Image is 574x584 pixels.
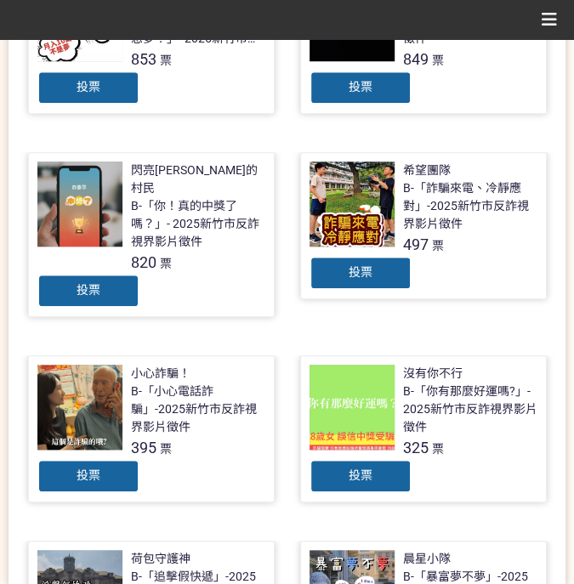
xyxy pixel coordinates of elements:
div: B-「你有那麼好運嗎?」- 2025新竹市反詐視界影片徵件 [403,383,537,436]
a: 沒有你不行B-「你有那麼好運嗎?」- 2025新竹市反詐視界影片徵件325票投票 [300,355,547,502]
div: B-「你！真的中獎了嗎？」- 2025新竹市反詐視界影片徵件 [131,197,265,251]
span: 投票 [77,468,100,482]
span: 投票 [77,80,100,94]
span: 853 [131,50,156,68]
span: 325 [403,439,429,456]
span: 票 [432,54,444,67]
a: 閃亮[PERSON_NAME]的村民B-「你！真的中獎了嗎？」- 2025新竹市反詐視界影片徵件820票投票 [28,152,275,317]
div: B-「詐騙來電、冷靜應對」-2025新竹市反詐視界影片徵件 [403,179,537,233]
span: 票 [160,442,172,456]
a: 小心詐騙！B-「小心電話詐騙」-2025新竹市反詐視界影片徵件395票投票 [28,355,275,502]
div: B-「小心電話詐騙」-2025新竹市反詐視界影片徵件 [131,383,265,436]
span: 820 [131,253,156,271]
span: 票 [160,257,172,270]
span: 投票 [349,265,372,279]
span: 投票 [77,283,100,297]
span: 投票 [349,468,372,482]
div: 小心詐騙！ [131,365,190,383]
div: 閃亮[PERSON_NAME]的村民 [131,162,265,197]
span: 投票 [349,80,372,94]
div: 沒有你不行 [403,365,463,383]
div: 希望團隊 [403,162,451,179]
a: 希望團隊B-「詐騙來電、冷靜應對」-2025新竹市反詐視界影片徵件497票投票 [300,152,547,299]
span: 849 [403,50,429,68]
span: 票 [432,442,444,456]
span: 票 [432,239,444,252]
div: 荷包守護神 [131,550,190,568]
span: 497 [403,235,429,253]
span: 票 [160,54,172,67]
span: 395 [131,439,156,456]
div: 晨星小隊 [403,550,451,568]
